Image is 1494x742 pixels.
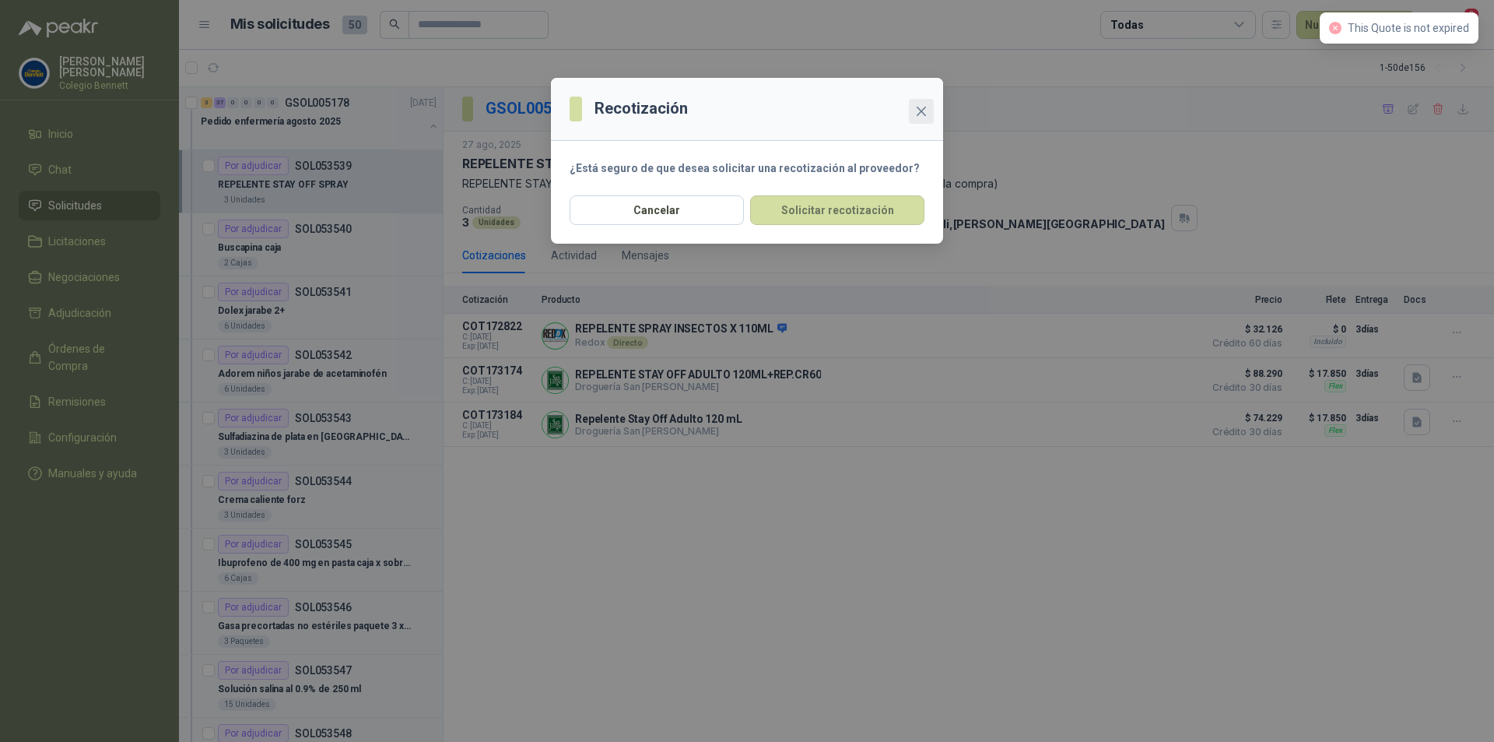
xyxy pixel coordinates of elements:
button: Close [909,99,934,124]
button: Cancelar [570,195,744,225]
span: close [915,105,928,118]
strong: ¿Está seguro de que desea solicitar una recotización al proveedor? [570,162,920,174]
h3: Recotización [594,97,688,121]
button: Solicitar recotización [750,195,924,225]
